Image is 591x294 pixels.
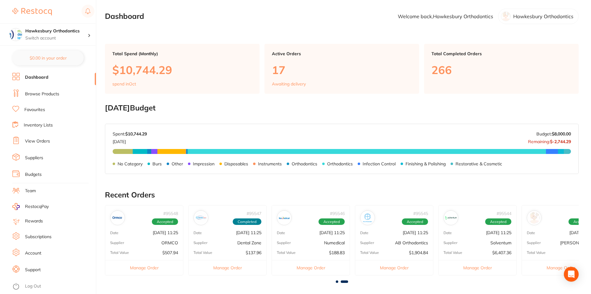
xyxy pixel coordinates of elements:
a: Support [25,267,41,273]
a: Log Out [25,283,41,289]
p: Supplier [443,241,457,245]
p: Date [443,231,452,235]
p: Finishing & Polishing [406,161,446,166]
span: Accepted [485,218,511,225]
p: ORMCO [161,240,178,245]
a: RestocqPay [12,203,49,210]
h4: Hawkesbury Orthodontics [25,28,88,34]
p: $10,744.29 [112,64,252,76]
p: [DATE] 11:25 [403,230,428,235]
a: Rewards [25,218,43,224]
p: Total Value [277,251,296,255]
a: Account [25,250,41,256]
button: Log Out [12,282,94,292]
p: Total Value [194,251,212,255]
a: Suppliers [25,155,43,161]
h2: Recent Orders [105,191,579,199]
p: Supplier [360,241,374,245]
p: [DATE] 11:25 [236,230,261,235]
p: Welcome back, Hawkesbury Orthodontics [398,14,493,19]
img: Adam Dental [528,212,540,224]
a: Dashboard [25,74,48,81]
p: # 95546 [330,211,345,216]
p: Spent: [113,131,147,136]
img: Hawkesbury Orthodontics [10,28,22,41]
a: Favourites [24,107,45,113]
p: Remaining: [528,137,571,144]
a: Total Spend (Monthly)$10,744.29spend inOct [105,44,260,94]
p: Total Spend (Monthly) [112,51,252,56]
p: spend in Oct [112,81,136,86]
button: $0.00 in your order [12,51,84,65]
p: # 95548 [163,211,178,216]
p: $137.96 [246,250,261,255]
button: Manage Order [272,260,350,275]
span: Accepted [152,218,178,225]
p: Supplier [277,241,291,245]
p: Active Orders [272,51,412,56]
p: 17 [272,64,412,76]
p: Burs [152,161,162,166]
p: # 95545 [413,211,428,216]
img: Restocq Logo [12,8,52,15]
img: Numedical [278,212,290,224]
p: Date [277,231,285,235]
p: Supplier [110,241,124,245]
p: [DATE] 11:25 [486,230,511,235]
p: Orthodontics [327,161,353,166]
strong: $-2,744.29 [550,139,571,144]
p: Total Value [443,251,462,255]
p: [DATE] [113,137,147,144]
p: 266 [431,64,571,76]
a: Total Completed Orders266 [424,44,579,94]
p: Restorative & Cosmetic [456,161,502,166]
p: Switch account [25,35,88,41]
span: Completed [233,218,261,225]
p: Solventum [490,240,511,245]
p: Total Value [527,251,546,255]
img: RestocqPay [12,203,20,210]
button: Manage Order [189,260,266,275]
span: RestocqPay [25,204,49,210]
p: $507.94 [162,250,178,255]
p: Total Completed Orders [431,51,571,56]
p: Other [172,161,183,166]
p: $188.83 [329,250,345,255]
a: Restocq Logo [12,5,52,19]
p: Date [527,231,535,235]
p: Supplier [527,241,541,245]
div: Open Intercom Messenger [564,267,579,282]
p: Budget: [536,131,571,136]
span: Accepted [318,218,345,225]
p: Instruments [258,161,282,166]
p: Awaiting delivery [272,81,306,86]
img: Dental Zone [195,212,207,224]
p: Hawkesbury Orthodontics [513,14,573,19]
p: Orthodontics [292,161,317,166]
img: ORMCO [112,212,123,224]
a: Browse Products [25,91,59,97]
p: [DATE] 11:25 [319,230,345,235]
p: Dental Zone [237,240,261,245]
span: Accepted [402,218,428,225]
strong: $10,744.29 [125,131,147,137]
button: Manage Order [105,260,183,275]
p: $1,904.84 [409,250,428,255]
img: Solventum [445,212,457,224]
h2: Dashboard [105,12,144,21]
h2: [DATE] Budget [105,104,579,112]
p: Date [194,231,202,235]
p: Total Value [110,251,129,255]
a: Inventory Lists [24,122,53,128]
a: Team [25,188,36,194]
img: AB Orthodontics [362,212,373,224]
strong: $8,000.00 [552,131,571,137]
p: Impression [193,161,214,166]
button: Manage Order [355,260,433,275]
a: View Orders [25,138,50,144]
a: Active Orders17Awaiting delivery [264,44,419,94]
p: # 95544 [497,211,511,216]
p: No Category [118,161,143,166]
p: $6,407.36 [492,250,511,255]
p: Infection Control [363,161,396,166]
